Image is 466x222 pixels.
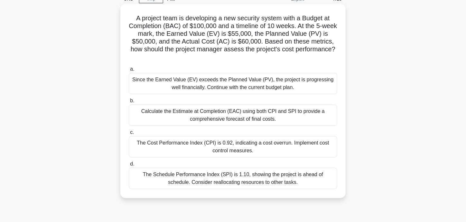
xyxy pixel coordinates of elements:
span: d. [130,161,134,166]
div: Since the Earned Value (EV) exceeds the Planned Value (PV), the project is progressing well finan... [129,73,337,94]
span: a. [130,66,134,72]
div: The Cost Performance Index (CPI) is 0.92, indicating a cost overrun. Implement cost control measu... [129,136,337,157]
span: c. [130,129,134,135]
div: The Schedule Performance Index (SPI) is 1.10, showing the project is ahead of schedule. Consider ... [129,168,337,189]
div: Calculate the Estimate at Completion (EAC) using both CPI and SPI to provide a comprehensive fore... [129,105,337,126]
h5: A project team is developing a new security system with a Budget at Completion (BAC) of $100,000 ... [128,14,338,61]
span: b. [130,98,134,103]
